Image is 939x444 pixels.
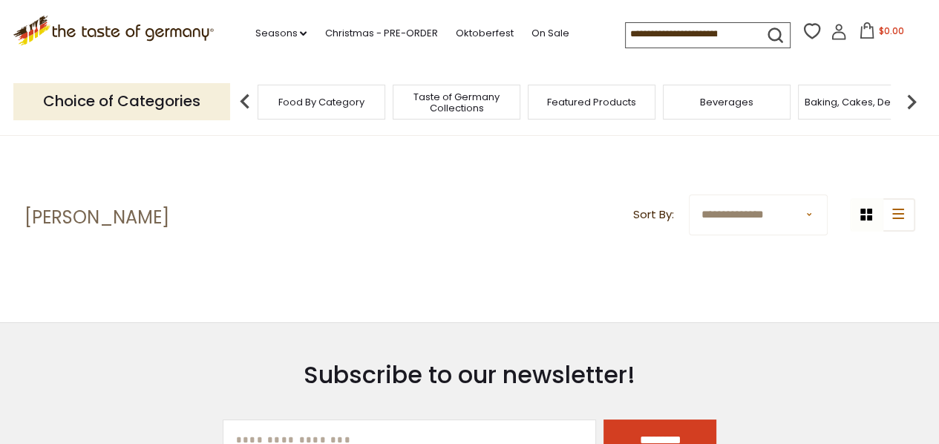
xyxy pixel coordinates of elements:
a: Seasons [255,25,307,42]
a: Beverages [700,97,753,108]
img: next arrow [897,87,926,117]
span: $0.00 [878,25,903,37]
label: Sort By: [633,206,674,224]
a: Taste of Germany Collections [397,91,516,114]
a: Christmas - PRE-ORDER [324,25,437,42]
h1: [PERSON_NAME] [24,206,169,229]
img: previous arrow [230,87,260,117]
a: Baking, Cakes, Desserts [805,97,920,108]
a: Featured Products [547,97,636,108]
a: On Sale [531,25,569,42]
p: Choice of Categories [13,83,230,120]
a: Oktoberfest [455,25,513,42]
h3: Subscribe to our newsletter! [223,360,717,390]
button: $0.00 [850,22,913,45]
a: Food By Category [278,97,364,108]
